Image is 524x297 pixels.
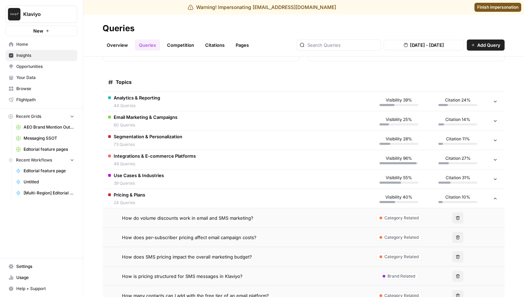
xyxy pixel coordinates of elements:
span: How does per-subscriber pricing affect email campaign costs? [122,234,256,241]
a: Overview [103,40,132,51]
span: Editorial feature pages [24,146,74,152]
span: Brand Related [387,273,415,279]
span: Visibility 55% [386,175,412,181]
span: Messaging SSOT [24,135,74,141]
span: 24 Queries [114,200,145,206]
span: Settings [16,263,74,270]
span: Citation 11% [446,136,470,142]
span: Opportunities [16,63,74,70]
span: Recent Workflows [16,157,52,163]
button: Help + Support [6,283,77,294]
span: New [33,27,43,34]
span: Visibility 28% [386,136,412,142]
span: Help + Support [16,286,74,292]
span: 48 Queries [114,161,196,167]
a: Opportunities [6,61,77,72]
button: Recent Workflows [6,155,77,165]
span: Add Query [477,42,500,49]
a: Flightpath [6,94,77,105]
span: Untitled [24,179,74,185]
span: Visibility 96% [386,155,412,161]
a: Queries [135,40,160,51]
span: Email Marketing & Campaigns [114,114,177,121]
span: Analytics & Reporting [114,94,160,101]
a: Untitled [13,176,77,187]
span: How do volume discounts work in email and SMS marketing? [122,215,253,221]
span: Segmentation & Personalization [114,133,182,140]
div: Queries [103,23,134,34]
a: [Multi-Region] Editorial feature page [13,187,77,199]
a: Usage [6,272,77,283]
span: Visibility 39% [386,97,412,103]
a: Browse [6,83,77,94]
span: Home [16,41,74,47]
span: 73 Queries [114,141,182,148]
button: Add Query [467,40,505,51]
span: Browse [16,86,74,92]
button: [DATE] - [DATE] [384,40,464,50]
a: Citations [201,40,229,51]
a: Messaging SSOT [13,133,77,144]
span: Use Cases & Industries [114,172,164,179]
span: How does SMS pricing impact the overall marketing budget? [122,253,252,260]
span: 39 Queries [114,180,164,186]
a: Your Data [6,72,77,83]
span: Citation 24% [445,97,471,103]
span: Insights [16,52,74,59]
a: Pages [232,40,253,51]
a: Settings [6,261,77,272]
span: AEO Brand Mention Outreach [24,124,74,130]
span: Editorial feature page [24,168,74,174]
span: How is pricing structured for SMS messages in Klaviyo? [122,273,243,280]
span: 44 Queries [114,103,160,109]
span: Topics [116,79,132,86]
span: Citation 10% [445,194,470,200]
button: Workspace: Klaviyo [6,6,77,23]
span: Visibility 40% [385,194,412,200]
span: Citation 27% [445,155,471,161]
span: Pricing & Plans [114,191,145,198]
span: Recent Grids [16,113,41,120]
a: Competition [163,40,198,51]
img: Klaviyo Logo [8,8,20,20]
a: Editorial feature pages [13,144,77,155]
a: Editorial feature page [13,165,77,176]
span: Usage [16,274,74,281]
a: Home [6,39,77,50]
span: 60 Queries [114,122,177,128]
span: Visibility 25% [386,116,412,123]
span: Flightpath [16,97,74,103]
span: Your Data [16,75,74,81]
span: Citation 14% [445,116,470,123]
span: Finish impersonation [477,4,518,10]
span: Category Related [384,215,419,221]
span: Category Related [384,234,419,241]
a: AEO Brand Mention Outreach [13,122,77,133]
span: [Multi-Region] Editorial feature page [24,190,74,196]
a: Insights [6,50,77,61]
span: Category Related [384,254,419,260]
span: Integrations & E-commerce Platforms [114,152,196,159]
span: Klaviyo [23,11,65,18]
div: Warning! Impersonating [EMAIL_ADDRESS][DOMAIN_NAME] [188,4,336,11]
button: New [6,26,77,36]
button: Recent Grids [6,111,77,122]
a: Finish impersonation [474,3,521,12]
input: Search Queries [307,42,378,49]
span: Citation 31% [446,175,470,181]
span: [DATE] - [DATE] [410,42,444,49]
